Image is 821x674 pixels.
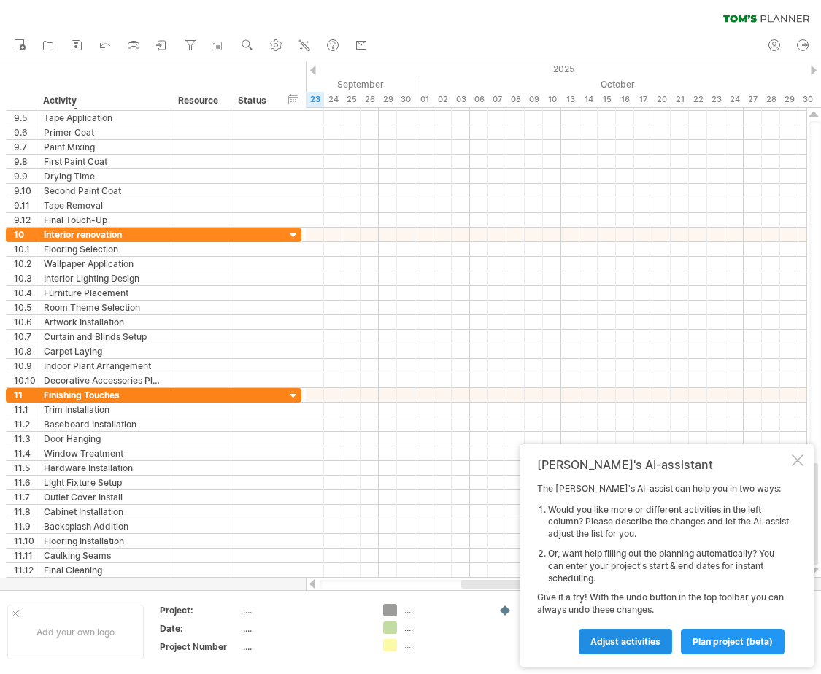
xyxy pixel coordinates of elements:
div: Monday, 29 September 2025 [379,92,397,107]
div: Primer Coat [44,125,163,139]
div: Friday, 26 September 2025 [361,92,379,107]
div: Flooring Installation [44,534,163,548]
div: Paint Mixing [44,140,163,154]
div: 10.3 [14,271,36,285]
div: Carpet Laying [44,344,163,358]
div: [PERSON_NAME]'s AI-assistant [537,457,789,472]
div: Date: [160,622,240,635]
div: 10.7 [14,330,36,344]
div: Add your own logo [7,605,144,659]
div: Thursday, 16 October 2025 [616,92,634,107]
div: Decorative Accessories Placement [44,373,163,387]
div: Project Number [160,640,240,653]
li: Would you like more or different activities in the left column? Please describe the changes and l... [548,504,789,541]
div: Wednesday, 1 October 2025 [415,92,433,107]
div: Thursday, 9 October 2025 [525,92,543,107]
div: .... [520,604,599,616]
div: Hardware Installation [44,461,163,475]
div: 9.10 [14,184,36,198]
div: Friday, 10 October 2025 [543,92,561,107]
div: Wednesday, 24 September 2025 [324,92,342,107]
div: 11.11 [14,549,36,562]
div: Tuesday, 23 September 2025 [306,92,324,107]
div: First Paint Coat [44,155,163,168]
div: Door Hanging [44,432,163,446]
div: Second Paint Coat [44,184,163,198]
div: 10.8 [14,344,36,358]
div: Cabinet Installation [44,505,163,519]
div: Activity [43,93,163,108]
div: Thursday, 25 September 2025 [342,92,361,107]
div: Friday, 3 October 2025 [452,92,470,107]
div: 11.12 [14,563,36,577]
div: The [PERSON_NAME]'s AI-assist can help you in two ways: Give it a try! With the undo button in th... [537,483,789,654]
div: 10 [14,228,36,241]
div: Tuesday, 7 October 2025 [488,92,506,107]
div: 11.2 [14,417,36,431]
div: Interior renovation [44,228,163,241]
div: 9.5 [14,111,36,125]
div: Flooring Selection [44,242,163,256]
div: 11.9 [14,519,36,533]
div: 11.4 [14,446,36,460]
div: 11.8 [14,505,36,519]
div: .... [243,622,366,635]
div: 11.5 [14,461,36,475]
div: 9.11 [14,198,36,212]
div: 10.2 [14,257,36,271]
div: Friday, 24 October 2025 [725,92,744,107]
div: Trim Installation [44,403,163,417]
div: 11.6 [14,476,36,489]
div: Tuesday, 28 October 2025 [762,92,780,107]
div: Baseboard Installation [44,417,163,431]
div: Monday, 27 October 2025 [744,92,762,107]
div: Monday, 6 October 2025 [470,92,488,107]
div: .... [243,604,366,616]
div: 9.8 [14,155,36,168]
div: Thursday, 23 October 2025 [707,92,725,107]
div: Caulking Seams [44,549,163,562]
div: Final Touch-Up [44,213,163,227]
div: Curtain and Blinds Setup [44,330,163,344]
div: Backsplash Addition [44,519,163,533]
div: 9.7 [14,140,36,154]
div: Tuesday, 30 September 2025 [397,92,415,107]
div: Friday, 17 October 2025 [634,92,652,107]
li: Or, want help filling out the planning automatically? You can enter your project's start & end da... [548,548,789,584]
div: Tape Removal [44,198,163,212]
div: Wallpaper Application [44,257,163,271]
div: 10.4 [14,286,36,300]
div: 11.7 [14,490,36,504]
span: Adjust activities [590,636,660,647]
div: Wednesday, 29 October 2025 [780,92,798,107]
div: Drying Time [44,169,163,183]
div: 10.10 [14,373,36,387]
div: Furniture Placement [44,286,163,300]
div: Final Cleaning [44,563,163,577]
div: Interior Lighting Design [44,271,163,285]
div: 9.9 [14,169,36,183]
div: 11 [14,388,36,402]
div: Status [238,93,270,108]
div: 9.6 [14,125,36,139]
div: Monday, 20 October 2025 [652,92,671,107]
a: plan project (beta) [681,629,785,654]
div: 10.1 [14,242,36,256]
div: Outlet Cover Install [44,490,163,504]
div: 11.1 [14,403,36,417]
div: Indoor Plant Arrangement [44,359,163,373]
div: Resource [178,93,223,108]
div: 10.9 [14,359,36,373]
div: 11.3 [14,432,36,446]
div: .... [404,604,484,616]
div: Wednesday, 22 October 2025 [689,92,707,107]
span: plan project (beta) [693,636,773,647]
div: Light Fixture Setup [44,476,163,489]
div: Artwork Installation [44,315,163,329]
div: 10.6 [14,315,36,329]
div: Room Theme Selection [44,301,163,314]
div: .... [243,640,366,653]
div: Wednesday, 8 October 2025 [506,92,525,107]
div: Thursday, 2 October 2025 [433,92,452,107]
a: Adjust activities [579,629,672,654]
